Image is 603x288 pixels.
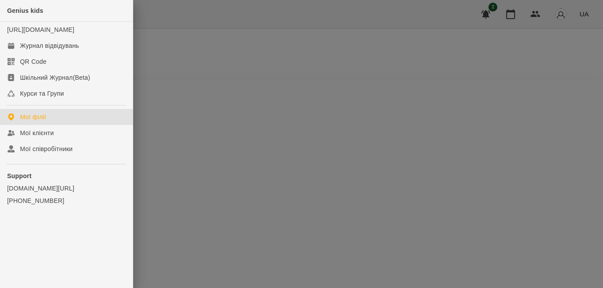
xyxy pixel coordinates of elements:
[20,57,47,66] div: QR Code
[20,89,64,98] div: Курси та Групи
[20,41,79,50] div: Журнал відвідувань
[20,73,90,82] div: Шкільний Журнал(Beta)
[7,26,74,33] a: [URL][DOMAIN_NAME]
[20,144,73,153] div: Мої співробітники
[7,184,126,193] a: [DOMAIN_NAME][URL]
[20,113,46,121] div: Мої філії
[7,196,126,205] a: [PHONE_NUMBER]
[7,171,126,180] p: Support
[20,128,54,137] div: Мої клієнти
[7,7,44,14] span: Genius kids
